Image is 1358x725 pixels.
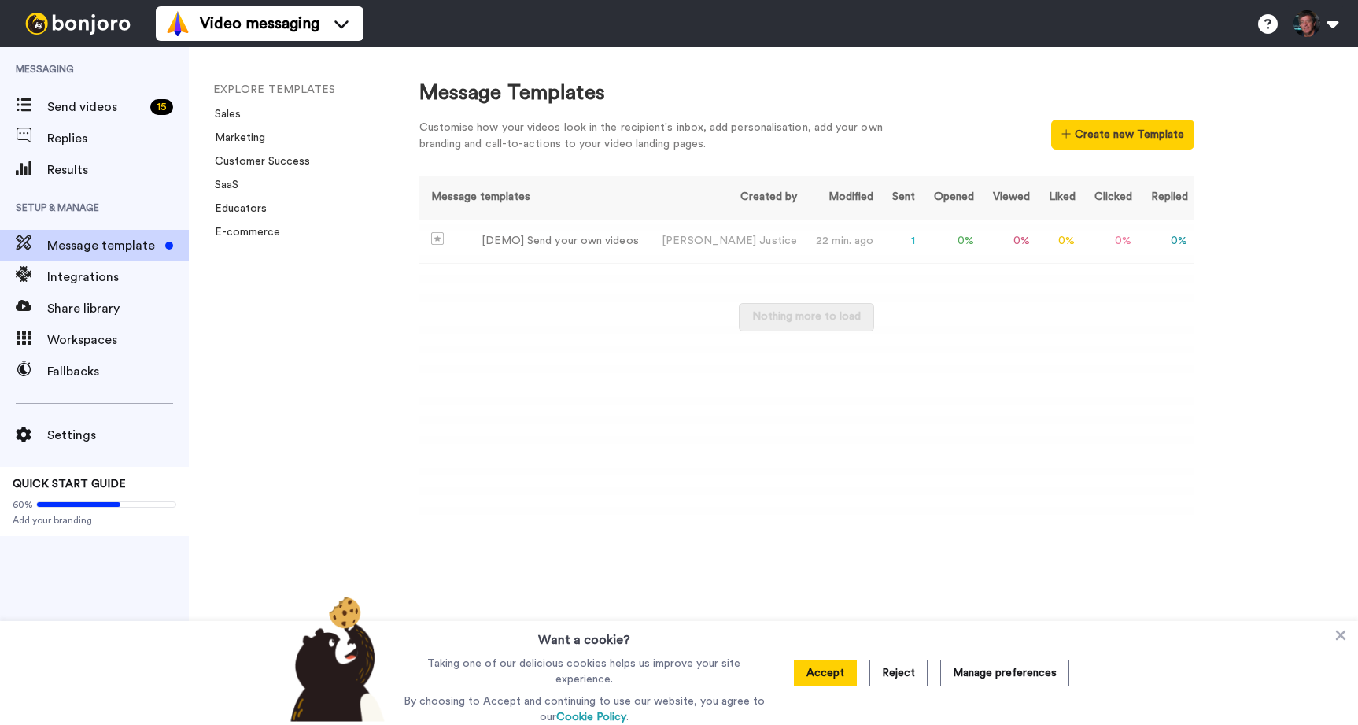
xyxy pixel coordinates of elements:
a: SaaS [205,179,238,190]
td: 22 min. ago [803,220,880,264]
button: Create new Template [1051,120,1194,150]
td: 0 % [921,220,980,264]
span: 60% [13,498,33,511]
img: bj-logo-header-white.svg [19,13,137,35]
a: Marketing [205,132,265,143]
li: EXPLORE TEMPLATES [213,82,426,98]
td: [PERSON_NAME] [648,220,803,264]
th: Message templates [419,176,648,220]
th: Sent [880,176,921,220]
th: Liked [1036,176,1082,220]
span: Workspaces [47,331,189,350]
span: QUICK START GUIDE [13,479,126,490]
td: 0 % [1138,220,1194,264]
h3: Want a cookie? [538,621,630,649]
button: Reject [869,660,928,686]
div: Message Templates [419,79,1194,108]
img: bear-with-cookie.png [276,596,393,722]
td: 1 [880,220,921,264]
th: Created by [648,176,803,220]
th: Opened [921,176,980,220]
td: 0 % [1082,220,1138,264]
button: Accept [794,660,857,686]
p: Taking one of our delicious cookies helps us improve your site experience. [400,656,769,687]
span: Add your branding [13,514,176,527]
td: 0 % [980,220,1036,264]
img: vm-color.svg [165,11,190,36]
p: By choosing to Accept and continuing to use our website, you agree to our . [400,694,769,725]
div: Customise how your videos look in the recipient's inbox, add personalisation, add your own brandi... [419,120,907,153]
div: [DEMO] Send your own videos [482,233,639,250]
a: Cookie Policy [556,712,626,723]
img: demo-template.svg [431,232,444,245]
span: Justice [759,235,797,246]
th: Viewed [980,176,1036,220]
a: Educators [205,203,267,214]
span: Fallbacks [47,362,189,381]
td: 0 % [1036,220,1082,264]
span: Replies [47,129,189,148]
a: E-commerce [205,227,280,238]
th: Modified [803,176,880,220]
button: Manage preferences [940,660,1069,686]
div: 15 [150,99,173,115]
span: Settings [47,426,189,445]
a: Sales [205,109,241,120]
span: Video messaging [200,13,319,35]
th: Clicked [1082,176,1138,220]
span: Share library [47,299,189,318]
span: Message template [47,236,159,255]
th: Replied [1138,176,1194,220]
span: Send videos [47,98,144,117]
span: Results [47,161,189,179]
a: Customer Success [205,156,310,167]
button: Nothing more to load [739,303,874,331]
span: Integrations [47,268,189,287]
